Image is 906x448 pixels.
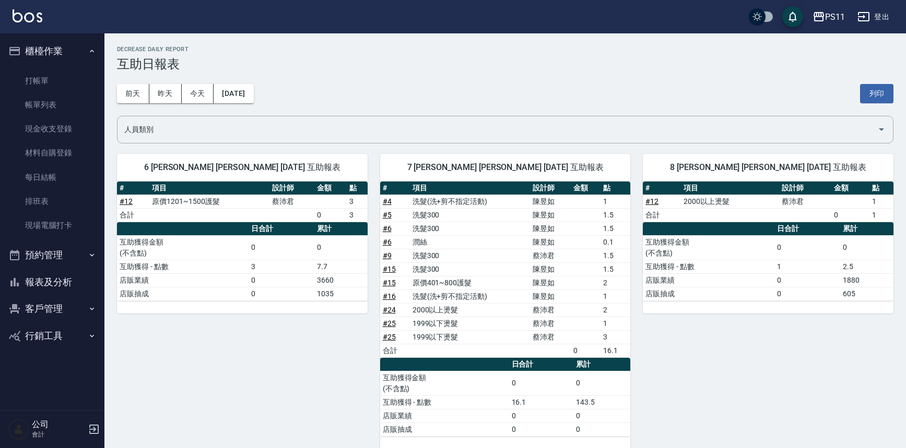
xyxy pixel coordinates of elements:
[840,222,893,236] th: 累計
[774,260,840,273] td: 1
[601,330,630,344] td: 3
[530,249,571,262] td: 蔡沛君
[117,181,149,195] th: #
[655,162,881,173] span: 8 [PERSON_NAME] [PERSON_NAME] [DATE] 互助報表
[182,84,214,103] button: 今天
[410,222,531,235] td: 洗髮300
[774,222,840,236] th: 日合計
[410,303,531,317] td: 2000以上燙髮
[4,141,100,165] a: 材料自購登錄
[117,57,893,71] h3: 互助日報表
[4,295,100,322] button: 客戶管理
[573,409,630,422] td: 0
[120,197,133,205] a: #12
[122,120,873,139] input: 人員名稱
[249,235,314,260] td: 0
[808,6,849,28] button: PS11
[347,181,368,195] th: 點
[214,84,253,103] button: [DATE]
[149,181,269,195] th: 項目
[117,260,249,273] td: 互助獲得 - 點數
[32,430,85,439] p: 會計
[314,235,368,260] td: 0
[530,303,571,317] td: 蔡沛君
[601,317,630,330] td: 1
[13,9,42,22] img: Logo
[380,371,509,395] td: 互助獲得金額 (不含點)
[269,181,314,195] th: 設計師
[601,344,630,357] td: 16.1
[573,395,630,409] td: 143.5
[249,287,314,300] td: 0
[380,181,631,358] table: a dense table
[840,287,893,300] td: 605
[869,208,893,222] td: 1
[643,222,893,301] table: a dense table
[383,238,392,246] a: #6
[380,409,509,422] td: 店販業績
[410,181,531,195] th: 項目
[4,213,100,237] a: 現場電腦打卡
[347,195,368,208] td: 3
[509,395,574,409] td: 16.1
[869,195,893,208] td: 1
[117,235,249,260] td: 互助獲得金額 (不含點)
[840,273,893,287] td: 1880
[601,222,630,235] td: 1.5
[643,181,681,195] th: #
[840,260,893,273] td: 2.5
[4,165,100,189] a: 每日結帳
[509,371,574,395] td: 0
[383,306,396,314] a: #24
[774,235,840,260] td: 0
[831,181,869,195] th: 金額
[314,208,347,222] td: 0
[117,181,368,222] table: a dense table
[130,162,355,173] span: 6 [PERSON_NAME] [PERSON_NAME] [DATE] 互助報表
[117,222,368,301] table: a dense table
[643,287,774,300] td: 店販抽成
[645,197,658,205] a: #12
[32,419,85,430] h5: 公司
[601,289,630,303] td: 1
[4,38,100,65] button: 櫃檯作業
[601,249,630,262] td: 1.5
[571,181,601,195] th: 金額
[601,303,630,317] td: 2
[4,117,100,141] a: 現金收支登錄
[643,235,774,260] td: 互助獲得金額 (不含點)
[4,322,100,349] button: 行銷工具
[149,195,269,208] td: 原價1201~1500護髮
[681,195,779,208] td: 2000以上燙髮
[4,269,100,296] button: 報表及分析
[853,7,893,27] button: 登出
[840,235,893,260] td: 0
[530,289,571,303] td: 陳昱如
[873,121,890,138] button: Open
[573,422,630,436] td: 0
[530,262,571,276] td: 陳昱如
[410,249,531,262] td: 洗髮300
[530,330,571,344] td: 蔡沛君
[117,46,893,53] h2: Decrease Daily Report
[383,292,396,300] a: #16
[4,93,100,117] a: 帳單列表
[383,197,392,205] a: #4
[601,181,630,195] th: 點
[4,189,100,213] a: 排班表
[601,235,630,249] td: 0.1
[117,273,249,287] td: 店販業績
[530,195,571,208] td: 陳昱如
[643,208,681,222] td: 合計
[601,195,630,208] td: 1
[530,181,571,195] th: 設計師
[410,262,531,276] td: 洗髮300
[249,273,314,287] td: 0
[860,84,893,103] button: 列印
[573,358,630,371] th: 累計
[8,419,29,440] img: Person
[782,6,803,27] button: save
[380,358,631,437] table: a dense table
[410,317,531,330] td: 1999以下燙髮
[380,181,410,195] th: #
